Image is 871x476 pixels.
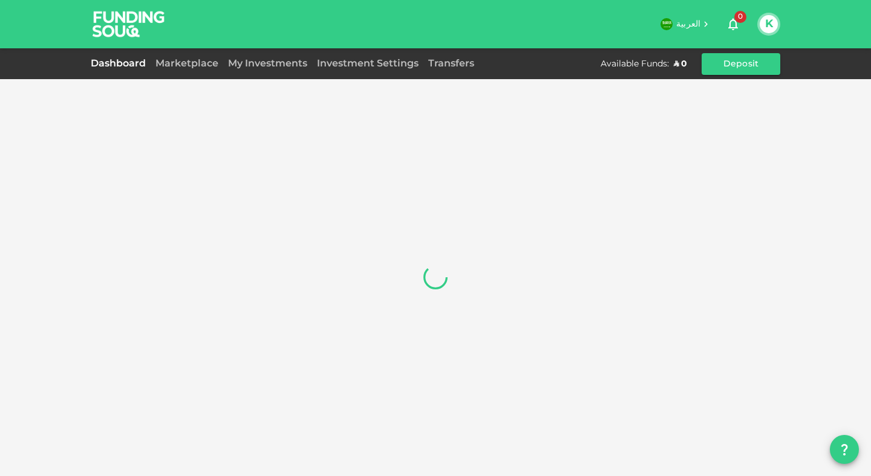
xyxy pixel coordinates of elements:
[601,58,669,70] div: Available Funds :
[674,58,687,70] div: ʢ 0
[312,59,423,68] a: Investment Settings
[151,59,223,68] a: Marketplace
[223,59,312,68] a: My Investments
[721,12,745,36] button: 0
[676,20,700,28] span: العربية
[423,59,479,68] a: Transfers
[702,53,780,75] button: Deposit
[734,11,746,23] span: 0
[661,18,673,30] img: flag-sa.b9a346574cdc8950dd34b50780441f57.svg
[830,435,859,464] button: question
[91,59,151,68] a: Dashboard
[760,15,778,33] button: K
